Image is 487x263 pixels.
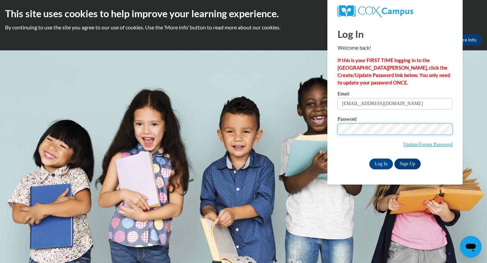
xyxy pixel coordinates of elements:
p: Welcome back! [338,44,453,52]
strong: If this is your FIRST TIME logging in to the [GEOGRAPHIC_DATA][PERSON_NAME], click the Create/Upd... [338,57,450,86]
input: Log In [369,159,393,169]
label: Password [338,117,453,123]
a: Sign Up [394,159,421,169]
img: COX Campus [338,5,413,17]
h2: This site uses cookies to help improve your learning experience. [5,7,482,20]
p: By continuing to use the site you agree to our use of cookies. Use the ‘More info’ button to read... [5,24,482,31]
label: Email [338,91,453,98]
iframe: Button to launch messaging window [460,236,482,258]
a: Update/Forgot Password [403,142,453,147]
h1: Log In [338,27,453,41]
a: COX Campus [338,5,453,17]
a: More Info [450,34,482,45]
